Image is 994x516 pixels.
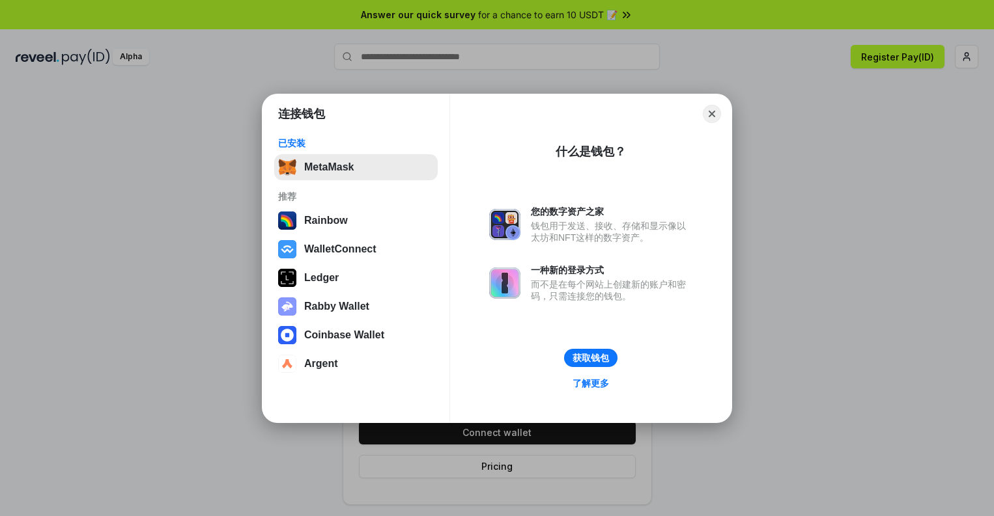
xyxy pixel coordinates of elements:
button: Ledger [274,265,438,291]
div: 您的数字资产之家 [531,206,692,217]
button: Coinbase Wallet [274,322,438,348]
img: svg+xml,%3Csvg%20width%3D%2228%22%20height%3D%2228%22%20viewBox%3D%220%200%2028%2028%22%20fill%3D... [278,240,296,258]
button: 获取钱包 [564,349,618,367]
div: Ledger [304,272,339,284]
button: Close [703,105,721,123]
button: Argent [274,351,438,377]
div: Rabby Wallet [304,301,369,312]
img: svg+xml,%3Csvg%20width%3D%2228%22%20height%3D%2228%22%20viewBox%3D%220%200%2028%2028%22%20fill%3D... [278,326,296,344]
div: MetaMask [304,161,354,173]
h1: 连接钱包 [278,106,325,122]
img: svg+xml,%3Csvg%20xmlns%3D%22http%3A%2F%2Fwww.w3.org%2F2000%2Fsvg%22%20width%3D%2228%22%20height%3... [278,269,296,287]
div: 而不是在每个网站上创建新的账户和密码，只需连接您的钱包。 [531,278,692,302]
div: 已安装 [278,137,434,149]
a: 了解更多 [565,375,617,392]
img: svg+xml,%3Csvg%20width%3D%2228%22%20height%3D%2228%22%20viewBox%3D%220%200%2028%2028%22%20fill%3D... [278,355,296,373]
img: svg+xml,%3Csvg%20fill%3D%22none%22%20height%3D%2233%22%20viewBox%3D%220%200%2035%2033%22%20width%... [278,158,296,176]
img: svg+xml,%3Csvg%20xmlns%3D%22http%3A%2F%2Fwww.w3.org%2F2000%2Fsvg%22%20fill%3D%22none%22%20viewBox... [278,297,296,316]
div: 什么是钱包？ [556,144,626,159]
img: svg+xml,%3Csvg%20xmlns%3D%22http%3A%2F%2Fwww.w3.org%2F2000%2Fsvg%22%20fill%3D%22none%22%20viewBox... [489,209,520,240]
div: 一种新的登录方式 [531,264,692,276]
div: 获取钱包 [573,352,609,364]
div: Argent [304,358,338,370]
div: 钱包用于发送、接收、存储和显示像以太坊和NFT这样的数字资产。 [531,220,692,243]
button: WalletConnect [274,236,438,262]
img: svg+xml,%3Csvg%20width%3D%22120%22%20height%3D%22120%22%20viewBox%3D%220%200%20120%20120%22%20fil... [278,211,296,230]
button: MetaMask [274,154,438,180]
div: Rainbow [304,215,348,226]
button: Rabby Wallet [274,293,438,319]
div: 推荐 [278,191,434,202]
button: Rainbow [274,208,438,234]
div: 了解更多 [573,377,609,389]
img: svg+xml,%3Csvg%20xmlns%3D%22http%3A%2F%2Fwww.w3.org%2F2000%2Fsvg%22%20fill%3D%22none%22%20viewBox... [489,267,520,299]
div: Coinbase Wallet [304,329,384,341]
div: WalletConnect [304,243,376,255]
